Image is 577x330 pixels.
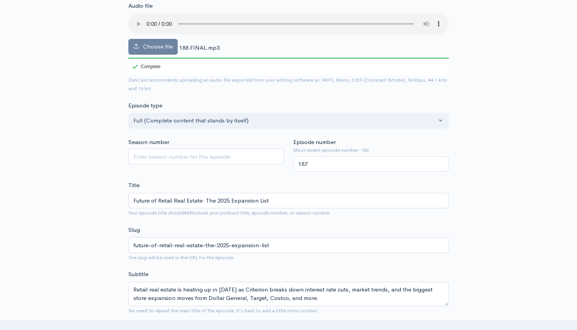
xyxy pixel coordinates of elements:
[128,2,153,10] label: Audio file
[128,101,162,110] label: Episode type
[128,181,140,190] label: Title
[128,58,162,75] div: Complete
[128,149,284,164] input: Enter season number for this episode
[128,226,140,235] label: Slug
[293,146,449,154] small: Most recent episode number: 186
[128,270,148,279] label: Subtitle
[179,44,220,51] span: 188 FINAL.mp3
[293,156,449,172] input: Enter episode number
[133,116,437,125] div: Full (Complete content that stands by itself)
[128,138,169,147] label: Season number
[128,209,331,216] small: Your episode title should include your podcast title, episode number, or season number.
[132,64,160,69] div: Complete
[128,237,449,253] input: title-of-episode
[183,209,192,216] strong: not
[128,58,449,59] div: 100%
[143,43,173,50] span: Choose file
[128,193,449,209] input: What is the episode's title?
[128,113,449,129] button: Full (Complete content that stands by itself)
[128,307,319,314] small: No need to repeat the main title of the episode, it's best to add a little more context.
[128,77,447,92] small: ZenCast recommends uploading an audio file exported from your editing software as: MP3, Mono, CBR...
[293,138,336,147] label: Episode number
[128,254,235,261] small: The slug will be used in the URL for the episode.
